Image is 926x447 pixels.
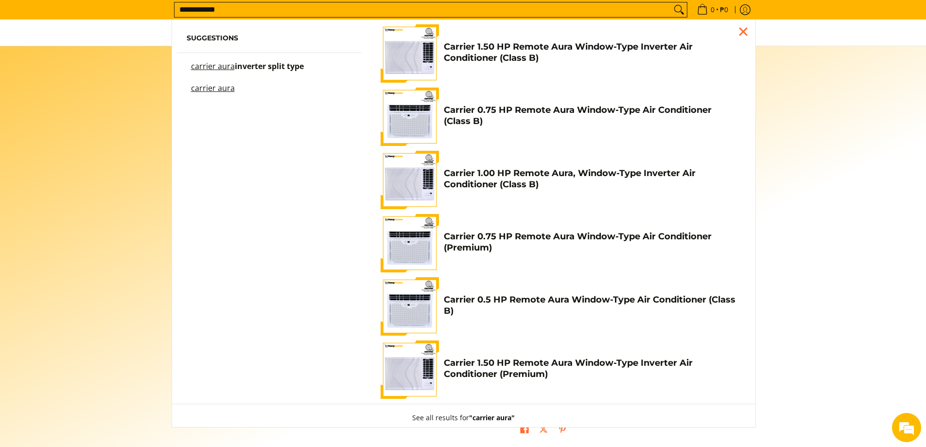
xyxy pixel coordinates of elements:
p: carrier aura inverter split type [191,63,304,80]
a: Carrier 0.75 HP Remote Aura Window-Type Air Conditioner (Class B) Carrier 0.75 HP Remote Aura Win... [381,88,740,146]
textarea: Type your message and hit 'Enter' [5,266,185,300]
span: inverter split type [235,61,304,72]
a: Carrier 1.00 HP Remote Aura, Window-Type Inverter Air Conditioner (Class B) Carrier 1.00 HP Remot... [381,151,740,209]
a: Post on X [537,422,550,439]
a: carrier aura inverter split type [187,63,352,80]
a: Carrier 0.5 HP Remote Aura Window-Type Air Conditioner (Class B) Carrier 0.5 HP Remote Aura Windo... [381,277,740,336]
button: Search [671,2,687,17]
span: We're online! [56,123,134,221]
span: ₱0 [718,6,730,13]
h4: Carrier 1.50 HP Remote Aura Window-Type Inverter Air Conditioner (Premium) [444,358,740,379]
h4: Carrier 1.00 HP Remote Aura, Window-Type Inverter Air Conditioner (Class B) [444,168,740,190]
img: Carrier 1.00 HP Remote Aura, Window-Type Inverter Air Conditioner (Class B) [381,151,439,209]
p: carrier aura [191,85,235,102]
mark: carrier aura [191,61,235,72]
img: Carrier 0.75 HP Remote Aura Window-Type Air Conditioner (Class B) [381,88,439,146]
img: Carrier 1.50 HP Remote Aura Window-Type Inverter Air Conditioner (Class B) [381,24,439,83]
a: Share on Facebook [518,422,531,439]
a: Carrier 1.50 HP Remote Aura Window-Type Inverter Air Conditioner (Premium) Carrier 1.50 HP Remote... [381,340,740,399]
h4: Carrier 0.5 HP Remote Aura Window-Type Air Conditioner (Class B) [444,294,740,316]
img: Carrier 1.50 HP Remote Aura Window-Type Inverter Air Conditioner (Premium) [381,340,439,399]
div: Minimize live chat window [159,5,183,28]
h4: Carrier 1.50 HP Remote Aura Window-Type Inverter Air Conditioner (Class B) [444,41,740,63]
a: Carrier 0.75 HP Remote Aura Window-Type Air Conditioner (Premium) Carrier 0.75 HP Remote Aura Win... [381,214,740,272]
button: See all results for"carrier aura" [402,404,524,431]
div: Close pop up [736,24,751,39]
a: Carrier 1.50 HP Remote Aura Window-Type Inverter Air Conditioner (Class B) Carrier 1.50 HP Remote... [381,24,740,83]
div: Chat with us now [51,54,163,67]
strong: "carrier aura" [469,413,515,422]
a: Pin on Pinterest [556,422,569,439]
h4: Carrier 0.75 HP Remote Aura Window-Type Air Conditioner (Class B) [444,105,740,126]
span: • [694,4,731,15]
span: 0 [709,6,716,13]
img: Carrier 0.75 HP Remote Aura Window-Type Air Conditioner (Premium) [381,214,439,272]
img: Carrier 0.5 HP Remote Aura Window-Type Air Conditioner (Class B) [381,277,439,336]
h6: Suggestions [187,34,352,43]
a: carrier aura [187,85,352,102]
h4: Carrier 0.75 HP Remote Aura Window-Type Air Conditioner (Premium) [444,231,740,253]
mark: carrier aura [191,83,235,93]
